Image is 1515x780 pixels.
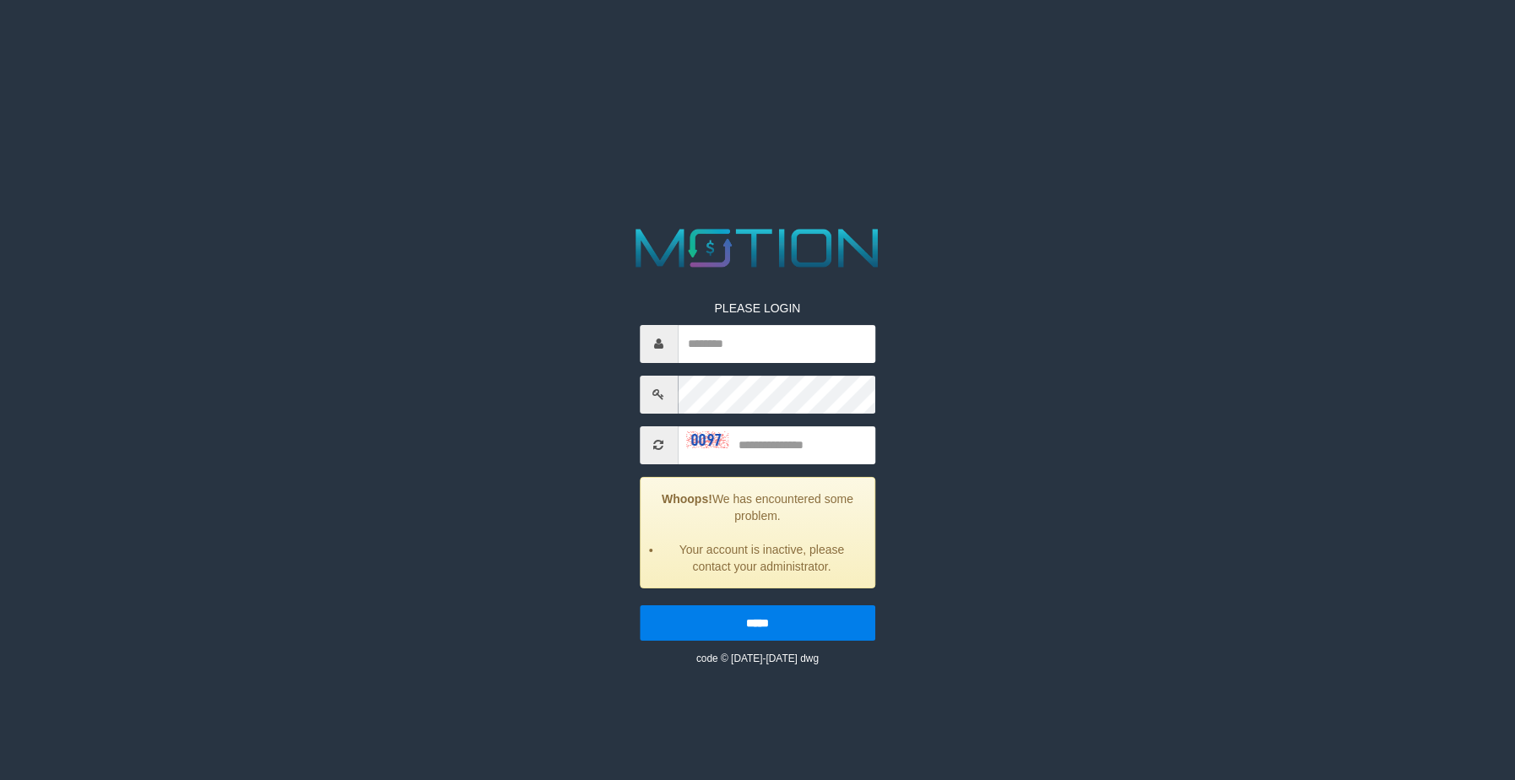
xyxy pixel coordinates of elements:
[662,541,862,575] li: Your account is inactive, please contact your administrator.
[662,492,712,506] strong: Whoops!
[640,300,875,317] p: PLEASE LOGIN
[640,477,875,588] div: We has encountered some problem.
[625,222,890,274] img: MOTION_logo.png
[696,653,819,664] small: code © [DATE]-[DATE] dwg
[686,431,728,448] img: captcha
